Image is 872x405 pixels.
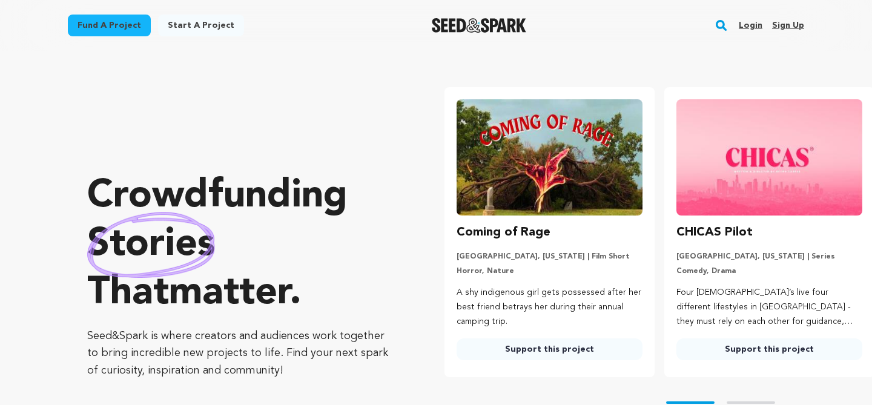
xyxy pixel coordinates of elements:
p: Four [DEMOGRAPHIC_DATA]’s live four different lifestyles in [GEOGRAPHIC_DATA] - they must rely on... [676,286,862,329]
a: Fund a project [68,15,151,36]
h3: Coming of Rage [457,223,550,242]
a: Sign up [772,16,804,35]
a: Support this project [457,338,642,360]
a: Start a project [158,15,244,36]
a: Seed&Spark Homepage [432,18,527,33]
h3: CHICAS Pilot [676,223,753,242]
p: Horror, Nature [457,266,642,276]
p: A shy indigenous girl gets possessed after her best friend betrays her during their annual campin... [457,286,642,329]
a: Support this project [676,338,862,360]
p: [GEOGRAPHIC_DATA], [US_STATE] | Series [676,252,862,262]
img: Coming of Rage image [457,99,642,216]
img: hand sketched image [87,212,215,278]
p: [GEOGRAPHIC_DATA], [US_STATE] | Film Short [457,252,642,262]
p: Seed&Spark is where creators and audiences work together to bring incredible new projects to life... [87,328,396,380]
img: CHICAS Pilot image [676,99,862,216]
a: Login [739,16,762,35]
span: matter [169,274,289,313]
p: Crowdfunding that . [87,173,396,318]
p: Comedy, Drama [676,266,862,276]
img: Seed&Spark Logo Dark Mode [432,18,527,33]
